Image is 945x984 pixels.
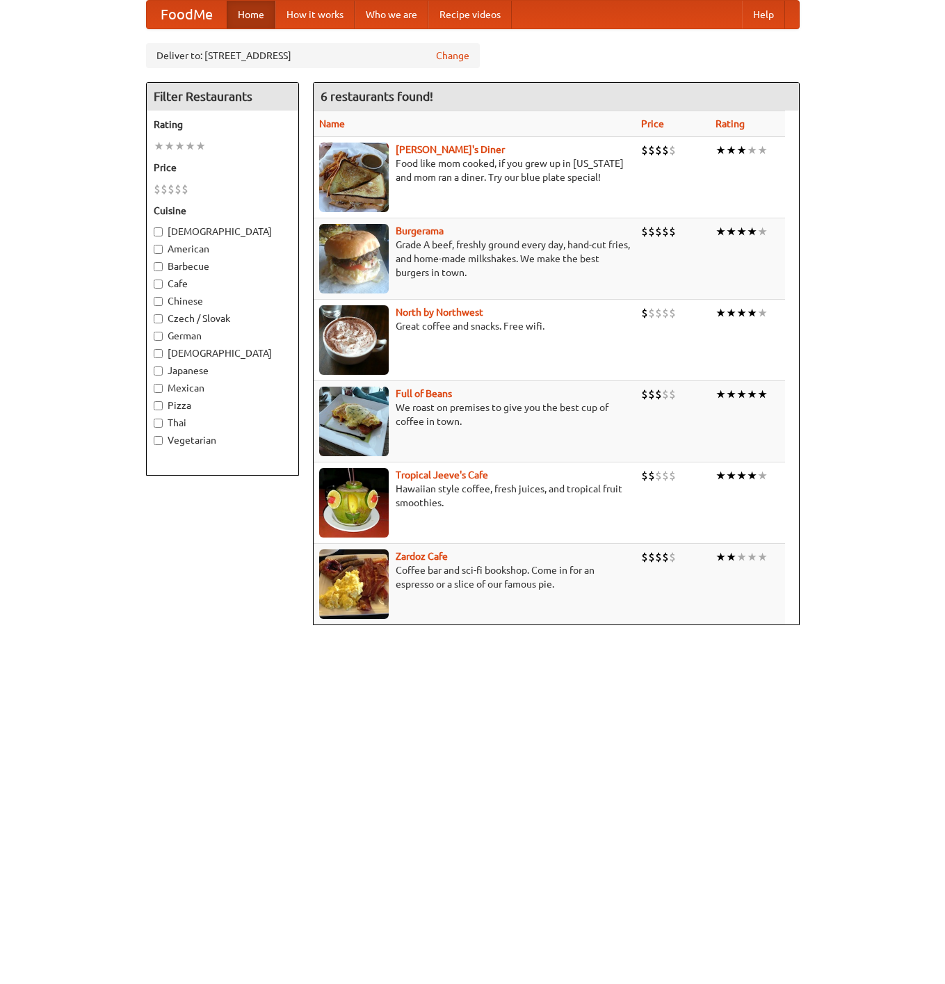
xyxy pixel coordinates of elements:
[757,305,768,321] li: ★
[154,381,291,395] label: Mexican
[154,297,163,306] input: Chinese
[161,182,168,197] li: $
[154,245,163,254] input: American
[319,401,630,428] p: We roast on premises to give you the best cup of coffee in town.
[154,294,291,308] label: Chinese
[154,118,291,131] h5: Rating
[154,138,164,154] li: ★
[662,143,669,158] li: $
[147,1,227,29] a: FoodMe
[747,468,757,483] li: ★
[736,224,747,239] li: ★
[154,398,291,412] label: Pizza
[227,1,275,29] a: Home
[154,419,163,428] input: Thai
[648,549,655,565] li: $
[641,387,648,402] li: $
[396,388,452,399] a: Full of Beans
[175,138,185,154] li: ★
[716,549,726,565] li: ★
[154,277,291,291] label: Cafe
[154,262,163,271] input: Barbecue
[716,305,726,321] li: ★
[154,384,163,393] input: Mexican
[154,401,163,410] input: Pizza
[747,305,757,321] li: ★
[154,346,291,360] label: [DEMOGRAPHIC_DATA]
[736,549,747,565] li: ★
[655,224,662,239] li: $
[669,549,676,565] li: $
[396,307,483,318] b: North by Northwest
[757,387,768,402] li: ★
[175,182,181,197] li: $
[757,224,768,239] li: ★
[154,433,291,447] label: Vegetarian
[154,366,163,376] input: Japanese
[726,387,736,402] li: ★
[648,143,655,158] li: $
[662,224,669,239] li: $
[726,468,736,483] li: ★
[648,387,655,402] li: $
[716,468,726,483] li: ★
[154,364,291,378] label: Japanese
[736,468,747,483] li: ★
[736,387,747,402] li: ★
[319,156,630,184] p: Food like mom cooked, if you grew up in [US_STATE] and mom ran a diner. Try our blue plate special!
[146,43,480,68] div: Deliver to: [STREET_ADDRESS]
[662,468,669,483] li: $
[648,305,655,321] li: $
[154,161,291,175] h5: Price
[319,482,630,510] p: Hawaiian style coffee, fresh juices, and tropical fruit smoothies.
[154,314,163,323] input: Czech / Slovak
[154,227,163,236] input: [DEMOGRAPHIC_DATA]
[319,305,389,375] img: north.jpg
[185,138,195,154] li: ★
[154,329,291,343] label: German
[726,143,736,158] li: ★
[742,1,785,29] a: Help
[164,138,175,154] li: ★
[396,551,448,562] a: Zardoz Cafe
[641,224,648,239] li: $
[662,387,669,402] li: $
[757,143,768,158] li: ★
[154,349,163,358] input: [DEMOGRAPHIC_DATA]
[716,143,726,158] li: ★
[641,468,648,483] li: $
[669,143,676,158] li: $
[669,224,676,239] li: $
[428,1,512,29] a: Recipe videos
[655,549,662,565] li: $
[154,225,291,239] label: [DEMOGRAPHIC_DATA]
[168,182,175,197] li: $
[736,143,747,158] li: ★
[757,468,768,483] li: ★
[154,436,163,445] input: Vegetarian
[319,549,389,619] img: zardoz.jpg
[319,563,630,591] p: Coffee bar and sci-fi bookshop. Come in for an espresso or a slice of our famous pie.
[181,182,188,197] li: $
[147,83,298,111] h4: Filter Restaurants
[154,204,291,218] h5: Cuisine
[319,319,630,333] p: Great coffee and snacks. Free wifi.
[319,387,389,456] img: beans.jpg
[655,305,662,321] li: $
[319,143,389,212] img: sallys.jpg
[655,387,662,402] li: $
[319,224,389,293] img: burgerama.jpg
[396,225,444,236] b: Burgerama
[319,238,630,280] p: Grade A beef, freshly ground every day, hand-cut fries, and home-made milkshakes. We make the bes...
[154,312,291,325] label: Czech / Slovak
[648,224,655,239] li: $
[396,469,488,481] a: Tropical Jeeve's Cafe
[436,49,469,63] a: Change
[641,549,648,565] li: $
[669,387,676,402] li: $
[716,387,726,402] li: ★
[154,280,163,289] input: Cafe
[319,118,345,129] a: Name
[747,549,757,565] li: ★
